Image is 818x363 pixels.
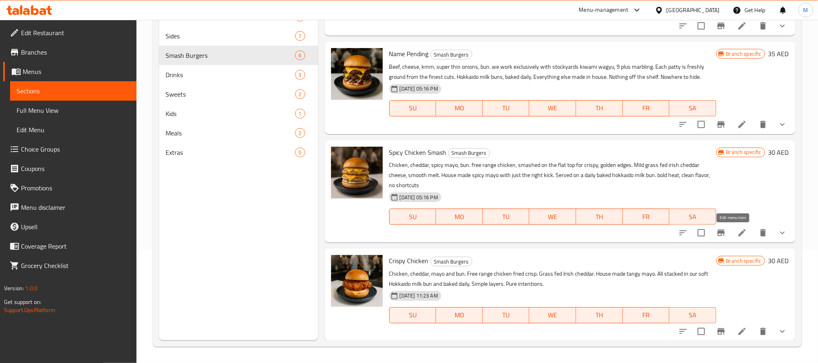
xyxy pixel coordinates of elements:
span: 1 [296,110,305,118]
span: Branch specific [723,257,765,265]
button: SA [669,307,716,323]
button: TU [483,100,530,116]
span: 3 [296,71,305,79]
a: Branches [3,42,136,62]
span: MO [439,102,480,114]
a: Menu disclaimer [3,198,136,217]
span: TH [579,309,620,321]
div: Sides7 [159,26,318,46]
a: Sections [10,81,136,101]
a: Coupons [3,159,136,178]
span: 7 [296,32,305,40]
div: Kids [166,109,295,118]
a: Edit Menu [10,120,136,139]
div: [GEOGRAPHIC_DATA] [667,6,720,15]
span: SU [393,211,433,223]
div: Sides [166,31,295,41]
button: delete [753,16,773,36]
button: Branch-specific-item [711,322,731,341]
a: Edit menu item [737,21,747,31]
span: TH [579,211,620,223]
span: Choice Groups [21,144,130,154]
h6: 30 AED [768,255,789,266]
span: 2 [296,91,305,98]
div: Meals2 [159,123,318,143]
button: show more [773,223,792,243]
a: Coverage Report [3,236,136,256]
span: Coverage Report [21,241,130,251]
p: Chicken, cheddar, mayo and bun. Free range chicken fried crisp. Grass fed Irish cheddar. House ma... [389,269,716,289]
div: Drinks [166,70,295,80]
span: 5 [296,149,305,156]
span: SU [393,309,433,321]
button: FR [623,100,670,116]
span: FR [626,102,667,114]
div: items [295,148,305,157]
span: Crispy Chicken [389,255,429,267]
h6: 35 AED [768,48,789,59]
div: Extras [166,148,295,157]
span: Sections [17,86,130,96]
span: Menu disclaimer [21,203,130,212]
button: SA [669,209,716,225]
span: MO [439,309,480,321]
a: Edit menu item [737,327,747,336]
svg: Show Choices [778,120,787,129]
span: Select to update [693,323,710,340]
span: Select to update [693,116,710,133]
nav: Menu sections [159,4,318,165]
button: MO [436,307,483,323]
button: SU [389,100,436,116]
span: Edit Restaurant [21,28,130,38]
span: SA [673,309,713,321]
span: Spicy Chicken Smash [389,146,447,158]
span: Branches [21,47,130,57]
span: Smash Burgers [431,50,472,59]
span: MO [439,211,480,223]
span: Sweets [166,89,295,99]
button: TH [576,100,623,116]
span: SA [673,102,713,114]
div: Smash Burgers [430,50,472,59]
span: 2 [296,129,305,137]
span: Meals [166,128,295,138]
img: Crispy Chicken [331,255,383,307]
a: Edit Restaurant [3,23,136,42]
span: Smash Burgers [166,51,295,60]
button: FR [623,307,670,323]
div: Smash Burgers [430,257,472,266]
a: Upsell [3,217,136,236]
button: Branch-specific-item [711,16,731,36]
span: Branch specific [723,50,765,58]
button: MO [436,209,483,225]
span: TU [486,102,526,114]
span: Select to update [693,224,710,241]
a: Full Menu View [10,101,136,120]
span: Select to update [693,17,710,34]
div: items [295,70,305,80]
span: [DATE] 05:16 PM [396,85,441,93]
span: FR [626,309,667,321]
span: Grocery Checklist [21,261,130,270]
div: items [295,31,305,41]
button: delete [753,115,773,134]
img: Spicy Chicken Smash [331,147,383,198]
div: items [295,89,305,99]
span: TH [579,102,620,114]
button: WE [529,209,576,225]
span: Full Menu View [17,106,130,115]
div: items [295,128,305,138]
button: show more [773,322,792,341]
span: WE [533,102,573,114]
a: Grocery Checklist [3,256,136,275]
span: TU [486,309,526,321]
svg: Show Choices [778,327,787,336]
span: Edit Menu [17,125,130,135]
a: Support.OpsPlatform [4,305,55,315]
span: WE [533,309,573,321]
a: Menus [3,62,136,81]
button: sort-choices [673,115,693,134]
button: show more [773,115,792,134]
button: delete [753,322,773,341]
